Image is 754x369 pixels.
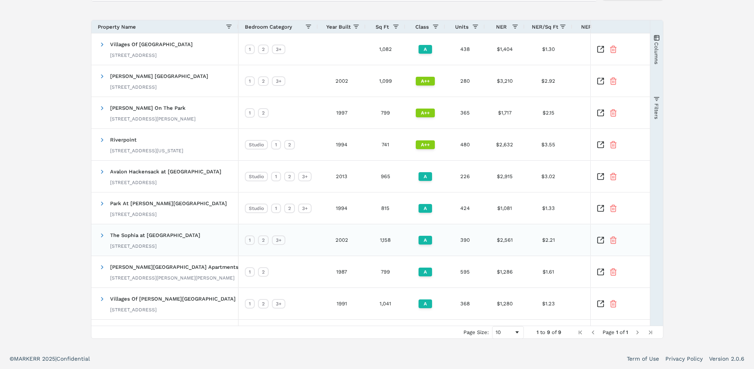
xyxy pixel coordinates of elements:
[245,267,255,277] div: 1
[110,116,196,122] div: [STREET_ADDRESS][PERSON_NAME]
[110,200,227,206] span: Park At [PERSON_NAME][GEOGRAPHIC_DATA]
[110,41,193,47] span: Villages Of [GEOGRAPHIC_DATA]
[597,109,605,117] a: Inspect Comparable
[366,129,405,160] div: 741
[609,204,617,212] button: Remove Property From Portfolio
[326,24,351,30] span: Year Built
[110,137,137,143] span: Riverpoint
[98,24,136,30] span: Property Name
[272,235,285,245] div: 3+
[366,65,405,97] div: 1,099
[627,355,659,363] a: Term of Use
[709,355,744,363] a: Version 2.0.6
[485,161,525,192] div: $2,915
[245,108,255,118] div: 1
[609,141,617,149] button: Remove Property From Portfolio
[445,33,485,65] div: 438
[445,256,485,287] div: 595
[419,299,432,308] div: A
[416,109,435,117] div: A++
[597,300,605,308] a: Inspect Comparable
[110,296,236,302] span: Villages Of [PERSON_NAME][GEOGRAPHIC_DATA]
[572,129,652,160] div: +0.03%
[284,204,295,213] div: 2
[416,77,435,85] div: A++
[10,355,14,362] span: ©
[318,129,366,160] div: 1994
[590,329,596,336] div: Previous Page
[366,192,405,224] div: 815
[415,24,429,30] span: Class
[485,65,525,97] div: $3,210
[609,236,617,244] button: Remove Property From Portfolio
[298,172,312,181] div: 3+
[416,140,435,149] div: A++
[616,329,618,335] span: 1
[485,97,525,128] div: $1,717
[525,33,572,65] div: $1.30
[258,108,269,118] div: 2
[258,235,269,245] div: 2
[110,169,221,175] span: Avalon Hackensack at [GEOGRAPHIC_DATA]
[42,355,56,362] span: 2025 |
[445,65,485,97] div: 280
[272,45,285,54] div: 3+
[245,172,268,181] div: Studio
[445,224,485,256] div: 390
[572,224,652,256] div: -0.09%
[525,288,572,319] div: $1.23
[597,236,605,244] a: Inspect Comparable
[609,77,617,85] button: Remove Property From Portfolio
[647,329,653,336] div: Last Page
[572,65,652,97] div: -
[110,243,200,249] div: [STREET_ADDRESS]
[271,140,281,150] div: 1
[366,224,405,256] div: 1,158
[577,329,583,336] div: First Page
[653,42,659,64] span: Columns
[419,204,432,213] div: A
[525,192,572,224] div: $1.33
[298,204,312,213] div: 3+
[552,329,556,335] span: of
[445,129,485,160] div: 480
[525,224,572,256] div: $2.21
[419,45,432,54] div: A
[558,329,561,335] span: 9
[463,329,489,335] div: Page Size:
[609,300,617,308] button: Remove Property From Portfolio
[609,268,617,276] button: Remove Property From Portfolio
[597,45,605,53] a: Inspect Comparable
[110,148,183,154] div: [STREET_ADDRESS][US_STATE]
[419,172,432,181] div: A
[245,76,255,86] div: 1
[318,224,366,256] div: 2002
[537,329,539,335] span: 1
[597,268,605,276] a: Inspect Comparable
[366,288,405,319] div: 1,041
[572,161,652,192] div: +0.16%
[445,192,485,224] div: 424
[485,288,525,319] div: $1,280
[110,179,221,186] div: [STREET_ADDRESS]
[445,161,485,192] div: 226
[110,211,227,218] div: [STREET_ADDRESS]
[318,65,366,97] div: 2002
[620,329,624,335] span: of
[258,45,269,54] div: 2
[626,329,628,335] span: 1
[245,235,255,245] div: 1
[485,129,525,160] div: $2,632
[419,268,432,276] div: A
[110,232,200,238] span: The Sophia at [GEOGRAPHIC_DATA]
[110,264,238,270] span: [PERSON_NAME][GEOGRAPHIC_DATA] Apartments
[245,204,268,213] div: Studio
[653,103,659,119] span: Filters
[597,77,605,85] a: Inspect Comparable
[318,97,366,128] div: 1997
[419,236,432,245] div: A
[245,24,292,30] span: Bedroom Category
[525,97,572,128] div: $2.15
[284,140,295,150] div: 2
[245,299,255,309] div: 1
